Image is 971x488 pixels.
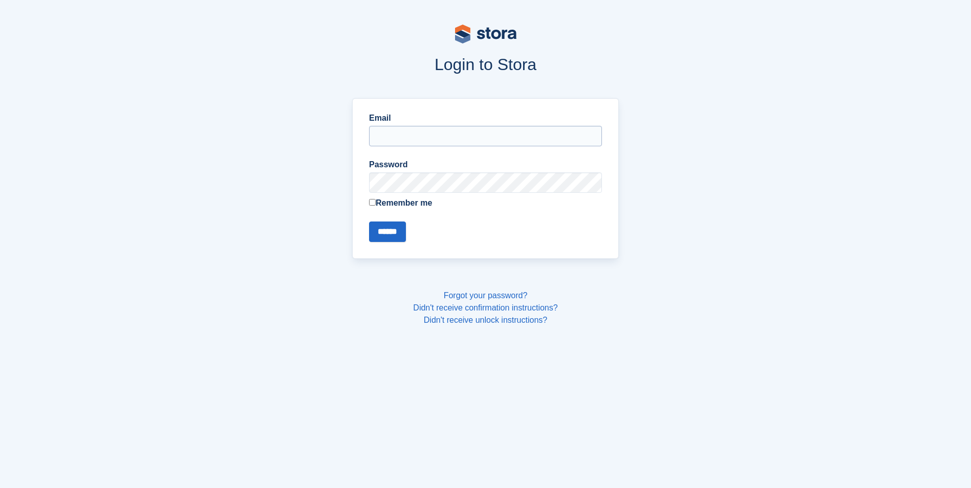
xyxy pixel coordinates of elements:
[444,291,528,300] a: Forgot your password?
[455,25,516,43] img: stora-logo-53a41332b3708ae10de48c4981b4e9114cc0af31d8433b30ea865607fb682f29.svg
[369,197,602,209] label: Remember me
[424,316,547,324] a: Didn't receive unlock instructions?
[369,159,602,171] label: Password
[157,55,814,74] h1: Login to Stora
[369,199,376,206] input: Remember me
[413,303,557,312] a: Didn't receive confirmation instructions?
[369,112,602,124] label: Email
